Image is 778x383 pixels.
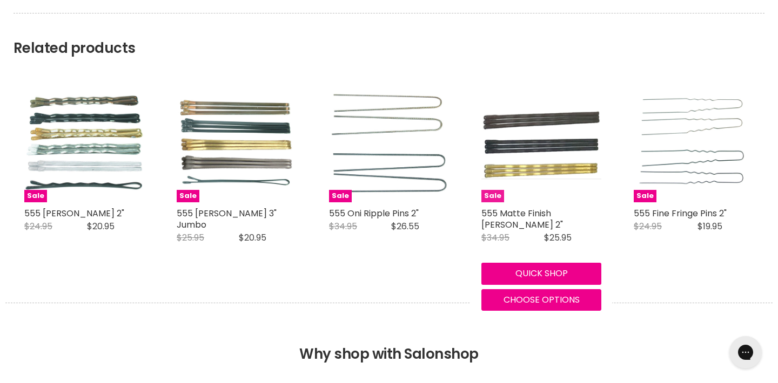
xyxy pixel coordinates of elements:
span: $26.55 [391,220,419,232]
span: $34.95 [481,231,509,244]
a: 555 Fine Fringe Pins 2" Sale [634,83,754,202]
a: 555 Matte Finish Bobby Pins 2" Sale [481,83,601,202]
span: $20.95 [239,231,266,244]
span: $34.95 [329,220,357,232]
span: Sale [24,190,47,202]
a: 555 Bobby Pins 2" Sale [24,83,144,202]
button: Choose options [481,289,601,311]
a: 555 Oni Ripple Pins 2" [329,207,419,220]
span: $24.95 [24,220,52,232]
a: 555 Fine Fringe Pins 2" [634,207,727,220]
h2: Why shop with Salonshop [5,303,773,379]
img: 555 Bobby Pins 3" Jumbo [177,95,297,189]
a: 555 Bobby Pins 3" Jumbo Sale [177,83,297,202]
a: 555 Matte Finish [PERSON_NAME] 2" [481,207,563,231]
iframe: Gorgias live chat messenger [724,332,767,372]
img: 555 Oni Ripple Pins 2" [329,90,449,195]
span: Sale [177,190,199,202]
span: $25.95 [177,231,204,244]
h2: Related products [14,13,764,57]
span: $25.95 [544,231,572,244]
span: $20.95 [87,220,115,232]
a: 555 Oni Ripple Pins 2" Sale [329,83,449,202]
a: 555 [PERSON_NAME] 3" Jumbo [177,207,277,231]
span: Choose options [504,293,580,306]
img: 555 Fine Fringe Pins 2" [634,93,754,192]
span: $19.95 [697,220,722,232]
img: 555 Bobby Pins 2" [24,94,144,191]
a: 555 [PERSON_NAME] 2" [24,207,124,220]
span: Sale [481,190,504,202]
button: Quick shop [481,263,601,284]
span: $24.95 [634,220,662,232]
span: Sale [329,190,352,202]
img: 555 Matte Finish Bobby Pins 2" [481,106,601,179]
span: Sale [634,190,656,202]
